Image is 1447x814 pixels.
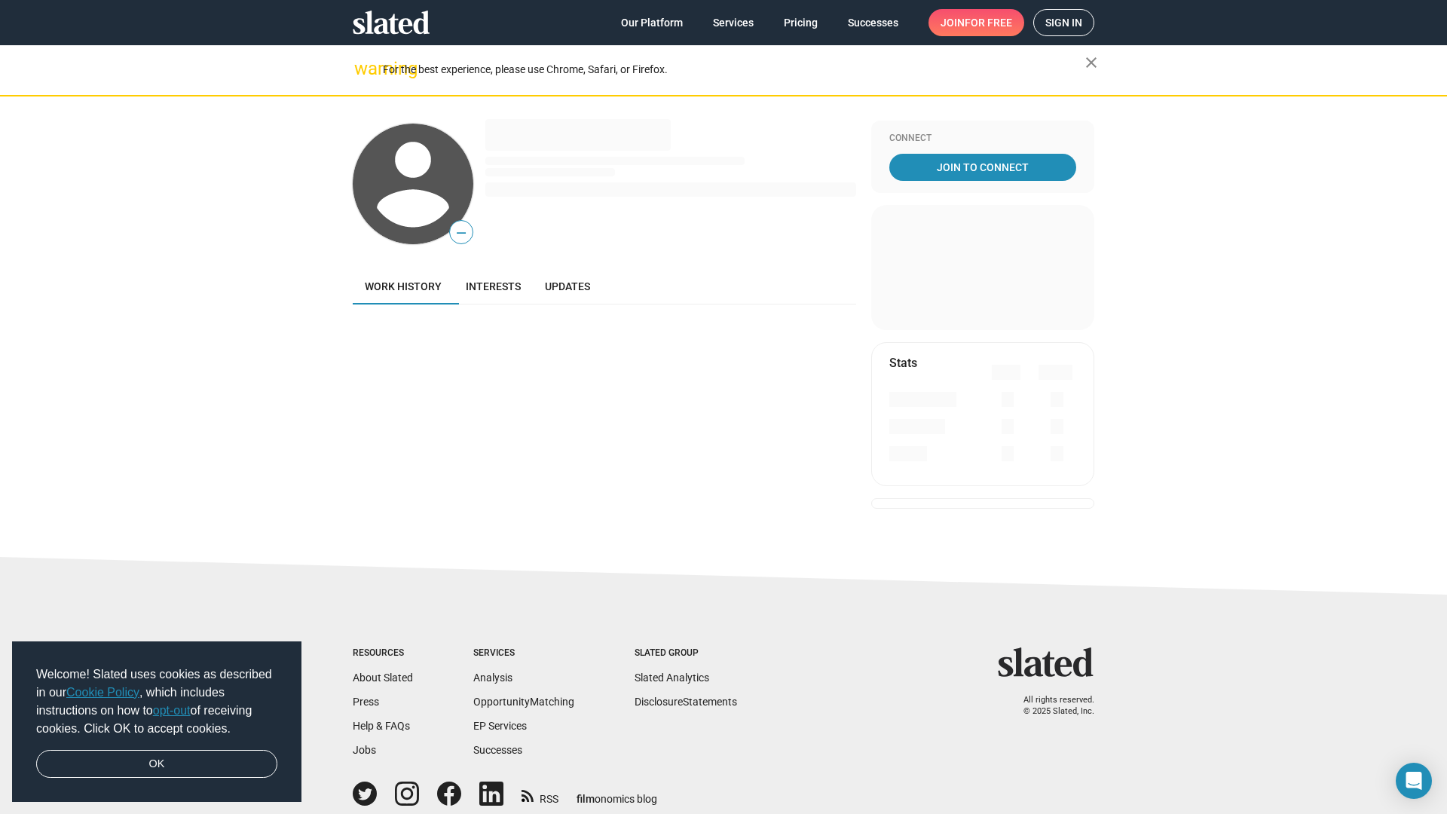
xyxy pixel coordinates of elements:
[473,696,574,708] a: OpportunityMatching
[577,793,595,805] span: film
[66,686,139,699] a: Cookie Policy
[892,154,1073,181] span: Join To Connect
[545,280,590,292] span: Updates
[836,9,910,36] a: Successes
[383,60,1085,80] div: For the best experience, please use Chrome, Safari, or Firefox.
[473,672,512,684] a: Analysis
[450,223,473,243] span: —
[784,9,818,36] span: Pricing
[353,672,413,684] a: About Slated
[1045,10,1082,35] span: Sign in
[889,355,917,371] mat-card-title: Stats
[353,696,379,708] a: Press
[577,780,657,806] a: filmonomics blog
[635,696,737,708] a: DisclosureStatements
[473,647,574,659] div: Services
[635,672,709,684] a: Slated Analytics
[1033,9,1094,36] a: Sign in
[713,9,754,36] span: Services
[889,154,1076,181] a: Join To Connect
[772,9,830,36] a: Pricing
[965,9,1012,36] span: for free
[848,9,898,36] span: Successes
[454,268,533,304] a: Interests
[466,280,521,292] span: Interests
[353,720,410,732] a: Help & FAQs
[941,9,1012,36] span: Join
[365,280,442,292] span: Work history
[889,133,1076,145] div: Connect
[36,750,277,779] a: dismiss cookie message
[609,9,695,36] a: Our Platform
[928,9,1024,36] a: Joinfor free
[621,9,683,36] span: Our Platform
[36,666,277,738] span: Welcome! Slated uses cookies as described in our , which includes instructions on how to of recei...
[12,641,301,803] div: cookieconsent
[522,783,558,806] a: RSS
[473,720,527,732] a: EP Services
[473,744,522,756] a: Successes
[354,60,372,78] mat-icon: warning
[701,9,766,36] a: Services
[353,744,376,756] a: Jobs
[353,647,413,659] div: Resources
[1008,695,1094,717] p: All rights reserved. © 2025 Slated, Inc.
[533,268,602,304] a: Updates
[153,704,191,717] a: opt-out
[635,647,737,659] div: Slated Group
[353,268,454,304] a: Work history
[1082,54,1100,72] mat-icon: close
[1396,763,1432,799] div: Open Intercom Messenger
